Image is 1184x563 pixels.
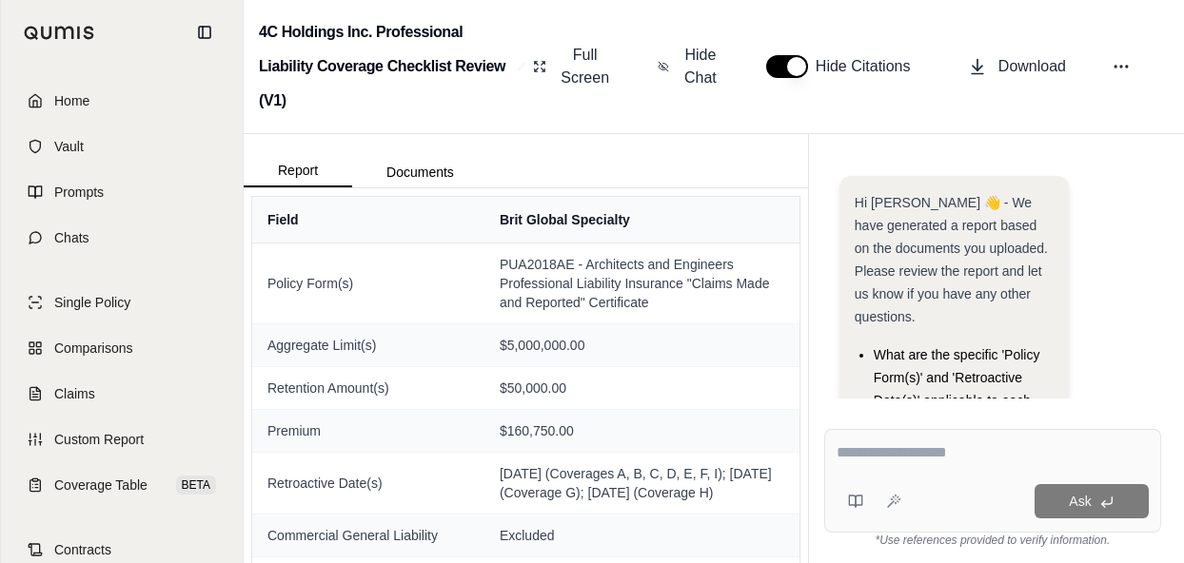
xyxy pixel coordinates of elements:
[650,36,728,97] button: Hide Chat
[500,255,784,312] span: PUA2018AE - Architects and Engineers Professional Liability Insurance "Claims Made and Reported" ...
[500,526,784,545] span: Excluded
[54,540,111,559] span: Contracts
[1069,494,1091,509] span: Ask
[12,373,231,415] a: Claims
[54,384,95,403] span: Claims
[484,197,799,243] th: Brit Global Specialty
[500,464,784,502] span: [DATE] (Coverages A, B, C, D, E, F, I); [DATE] (Coverage G); [DATE] (Coverage H)
[12,126,231,167] a: Vault
[267,336,469,355] span: Aggregate Limit(s)
[998,55,1066,78] span: Download
[525,36,620,97] button: Full Screen
[12,281,231,323] a: Single Policy
[267,274,469,293] span: Policy Form(s)
[960,48,1074,86] button: Download
[1035,484,1149,518] button: Ask
[252,197,484,243] th: Field
[816,55,922,78] span: Hide Citations
[189,17,220,48] button: Collapse sidebar
[267,474,469,493] span: Retroactive Date(s)
[12,418,231,460] a: Custom Report
[12,171,231,213] a: Prompts
[54,91,89,110] span: Home
[12,80,231,122] a: Home
[54,183,104,202] span: Prompts
[500,379,784,398] span: $50,000.00
[24,26,95,40] img: Qumis Logo
[681,44,720,89] span: Hide Chat
[500,336,784,355] span: $5,000,000.00
[244,155,352,187] button: Report
[176,476,216,495] span: BETA
[54,339,132,358] span: Comparisons
[558,44,612,89] span: Full Screen
[267,379,469,398] span: Retention Amount(s)
[267,526,469,545] span: Commercial General Liability
[12,327,231,369] a: Comparisons
[12,464,231,506] a: Coverage TableBETA
[54,228,89,247] span: Chats
[500,421,784,440] span: $160,750.00
[259,15,510,118] h2: 4C Holdings Inc. Professional Liability Coverage Checklist Review (V1)
[267,421,469,440] span: Premium
[824,533,1161,548] div: *Use references provided to verify information.
[874,347,1044,499] span: What are the specific 'Policy Form(s)' and 'Retroactive Date(s)' applicable to each coverage part...
[855,195,1048,324] span: Hi [PERSON_NAME] 👋 - We have generated a report based on the documents you uploaded. Please revie...
[54,137,84,156] span: Vault
[54,430,144,449] span: Custom Report
[54,293,130,312] span: Single Policy
[54,476,148,495] span: Coverage Table
[12,217,231,259] a: Chats
[352,157,488,187] button: Documents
